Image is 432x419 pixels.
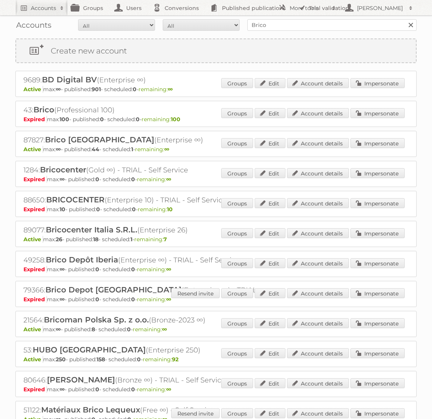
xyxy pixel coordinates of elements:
a: Edit [255,288,285,298]
span: BD Digital BV [42,75,97,84]
h2: 79366: (Enterprise ∞) - TRIAL [23,285,293,295]
strong: 0 [136,116,140,123]
a: Account details [287,138,349,148]
span: Brico Depot [GEOGRAPHIC_DATA] [45,285,182,294]
a: Groups [221,378,253,388]
span: Expired [23,296,47,303]
span: Active [23,356,43,363]
strong: 44 [92,146,99,153]
p: max: - published: - scheduled: - [23,146,409,153]
span: Active [23,146,43,153]
p: max: - published: - scheduled: - [23,266,409,273]
strong: 250 [56,356,66,363]
p: max: - published: - scheduled: - [23,236,409,243]
h2: More tools [290,4,328,12]
a: Impersonate [350,108,405,118]
strong: 1 [131,146,133,153]
a: Account details [287,258,349,268]
a: Groups [221,288,253,298]
a: Account details [287,408,349,418]
a: Impersonate [350,378,405,388]
span: Expired [23,206,47,213]
span: remaining: [137,266,171,273]
span: HUBO [GEOGRAPHIC_DATA] [33,345,146,354]
a: Edit [255,258,285,268]
strong: 100 [171,116,180,123]
a: Groups [221,318,253,328]
a: Account details [287,198,349,208]
span: Expired [23,386,47,393]
h2: 88650: (Enterprise 10) - TRIAL - Self Service [23,195,293,205]
strong: 0 [137,356,141,363]
a: Account details [287,228,349,238]
strong: 100 [60,116,69,123]
span: Brico [33,105,54,114]
a: Groups [221,108,253,118]
a: Edit [255,138,285,148]
a: Groups [221,228,253,238]
a: Account details [287,348,349,358]
span: remaining: [137,386,171,393]
span: Active [23,236,43,243]
a: Impersonate [350,348,405,358]
strong: 0 [95,176,99,183]
span: BRICOCENTER [46,195,105,204]
span: Active [23,86,43,93]
p: max: - published: - scheduled: - [23,386,409,393]
a: Impersonate [350,138,405,148]
strong: 0 [131,176,135,183]
strong: 0 [100,116,104,123]
a: Groups [221,408,253,418]
strong: ∞ [60,266,65,273]
a: Edit [255,78,285,88]
p: max: - published: - scheduled: - [23,356,409,363]
strong: 1 [130,236,132,243]
a: Create new account [16,39,416,62]
h2: 43: (Professional 100) [23,105,293,115]
h2: 87827: (Enterprise ∞) [23,135,293,145]
span: remaining: [138,206,173,213]
strong: ∞ [56,326,61,333]
a: Account details [287,378,349,388]
p: max: - published: - scheduled: - [23,116,409,123]
a: Impersonate [350,288,405,298]
a: Impersonate [350,258,405,268]
span: Active [23,326,43,333]
a: Groups [221,198,253,208]
strong: 0 [131,386,135,393]
strong: ∞ [56,86,61,93]
span: Expired [23,176,47,183]
h2: 1284: (Gold ∞) - TRIAL - Self Service [23,165,293,175]
a: Resend invite [171,288,220,298]
a: Impersonate [350,318,405,328]
strong: ∞ [166,176,171,183]
h2: 53: (Enterprise 250) [23,345,293,355]
a: Impersonate [350,408,405,418]
a: Groups [221,138,253,148]
span: [PERSON_NAME] [47,375,115,384]
span: remaining: [134,236,167,243]
p: max: - published: - scheduled: - [23,206,409,213]
a: Groups [221,168,253,178]
p: max: - published: - scheduled: - [23,86,409,93]
strong: ∞ [56,146,61,153]
span: remaining: [133,326,167,333]
a: Impersonate [350,198,405,208]
strong: ∞ [60,176,65,183]
strong: 26 [56,236,62,243]
a: Edit [255,108,285,118]
a: Groups [221,258,253,268]
a: Edit [255,378,285,388]
p: max: - published: - scheduled: - [23,296,409,303]
h2: 51122: (Free ∞) - Self Service [23,405,293,415]
p: max: - published: - scheduled: - [23,326,409,333]
a: Edit [255,408,285,418]
h2: [PERSON_NAME] [355,4,405,12]
strong: 10 [167,206,173,213]
span: Bricocenter Italia S.R.L. [46,225,137,234]
strong: 901 [92,86,101,93]
a: Groups [221,78,253,88]
strong: 0 [133,86,137,93]
span: remaining: [138,86,173,93]
a: Edit [255,228,285,238]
